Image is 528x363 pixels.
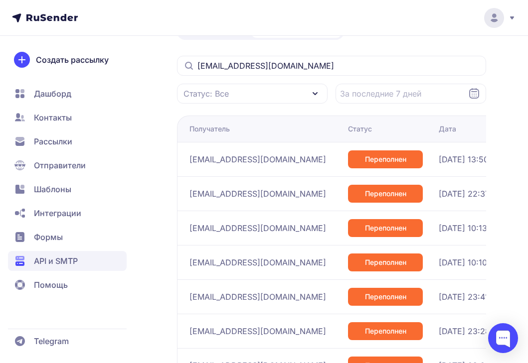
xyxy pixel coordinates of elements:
[34,88,71,100] span: Дашборд
[439,325,490,337] span: [DATE] 23:28
[439,291,489,303] span: [DATE] 23:41
[34,231,63,243] span: Формы
[439,124,456,134] div: Дата
[34,279,68,291] span: Помощь
[365,257,406,267] span: Переполнен
[189,188,326,200] span: [EMAIL_ADDRESS][DOMAIN_NAME]
[336,84,486,104] input: Datepicker input
[189,222,326,234] span: [EMAIL_ADDRESS][DOMAIN_NAME]
[365,154,406,164] span: Переполнен
[439,256,487,268] span: [DATE] 10:10
[189,153,326,165] span: [EMAIL_ADDRESS][DOMAIN_NAME]
[177,56,486,76] input: Поиск
[34,135,72,147] span: Рассылки
[365,223,406,233] span: Переполнен
[439,188,490,200] span: [DATE] 22:37
[189,325,326,337] span: [EMAIL_ADDRESS][DOMAIN_NAME]
[34,159,86,171] span: Отправители
[183,88,229,100] span: Статус: Все
[439,222,487,234] span: [DATE] 10:13
[189,124,230,134] div: Получатель
[36,54,109,66] span: Создать рассылку
[365,189,406,199] span: Переполнен
[34,183,71,195] span: Шаблоны
[348,124,372,134] div: Статус
[365,292,406,302] span: Переполнен
[34,207,81,219] span: Интеграции
[189,256,326,268] span: [EMAIL_ADDRESS][DOMAIN_NAME]
[34,335,69,347] span: Telegram
[439,153,489,165] span: [DATE] 13:50
[365,326,406,336] span: Переполнен
[34,112,72,123] span: Контакты
[34,255,78,267] span: API и SMTP
[8,331,127,351] a: Telegram
[189,291,326,303] span: [EMAIL_ADDRESS][DOMAIN_NAME]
